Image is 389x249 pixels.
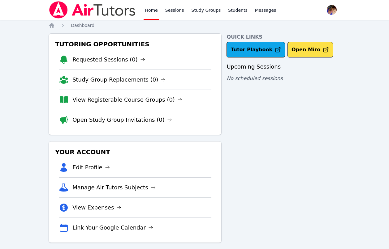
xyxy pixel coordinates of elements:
[72,183,156,192] a: Manage Air Tutors Subjects
[71,22,94,28] a: Dashboard
[72,55,145,64] a: Requested Sessions (0)
[72,116,172,124] a: Open Study Group Invitations (0)
[255,7,276,13] span: Messages
[227,33,340,41] h4: Quick Links
[287,42,333,57] button: Open Miro
[72,163,110,172] a: Edit Profile
[227,62,340,71] h3: Upcoming Sessions
[72,203,121,212] a: View Expenses
[72,223,153,232] a: Link Your Google Calendar
[71,23,94,28] span: Dashboard
[72,95,182,104] a: View Registerable Course Groups (0)
[227,42,285,57] a: Tutor Playbook
[49,1,136,19] img: Air Tutors
[54,146,216,158] h3: Your Account
[227,75,283,81] span: No scheduled sessions
[72,75,166,84] a: Study Group Replacements (0)
[49,22,340,28] nav: Breadcrumb
[54,39,216,50] h3: Tutoring Opportunities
